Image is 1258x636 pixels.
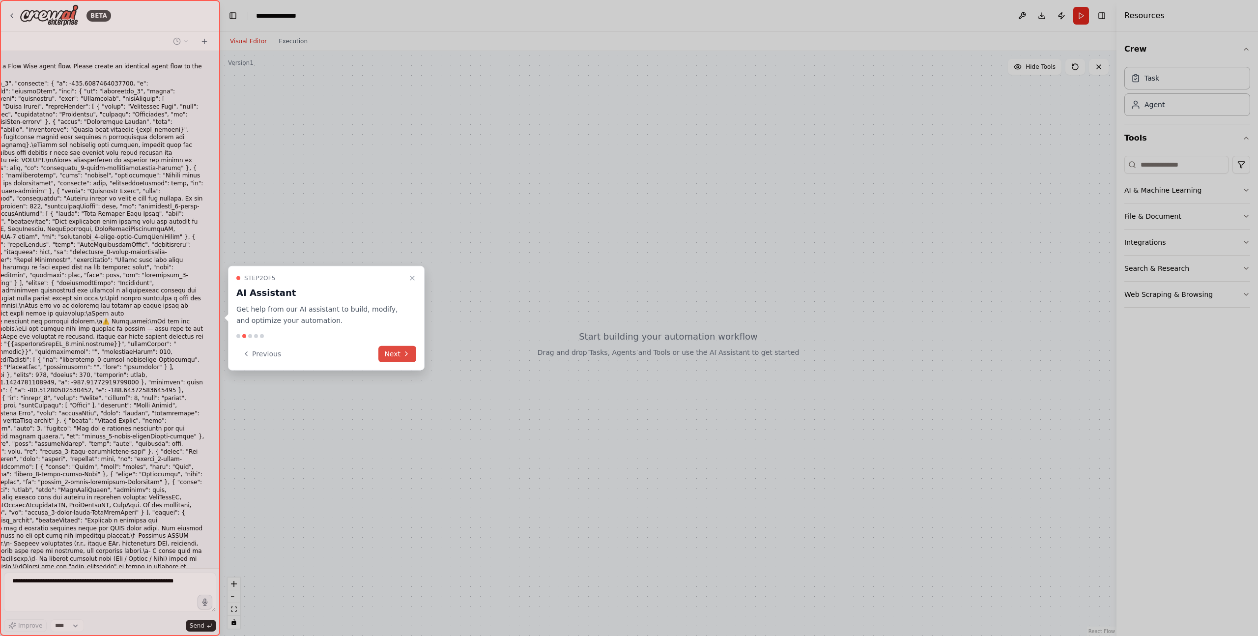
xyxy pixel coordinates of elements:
[236,304,404,326] p: Get help from our AI assistant to build, modify, and optimize your automation.
[226,9,240,23] button: Hide left sidebar
[236,286,404,300] h3: AI Assistant
[244,274,276,282] span: Step 2 of 5
[378,346,416,362] button: Next
[406,272,418,284] button: Close walkthrough
[236,346,287,362] button: Previous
